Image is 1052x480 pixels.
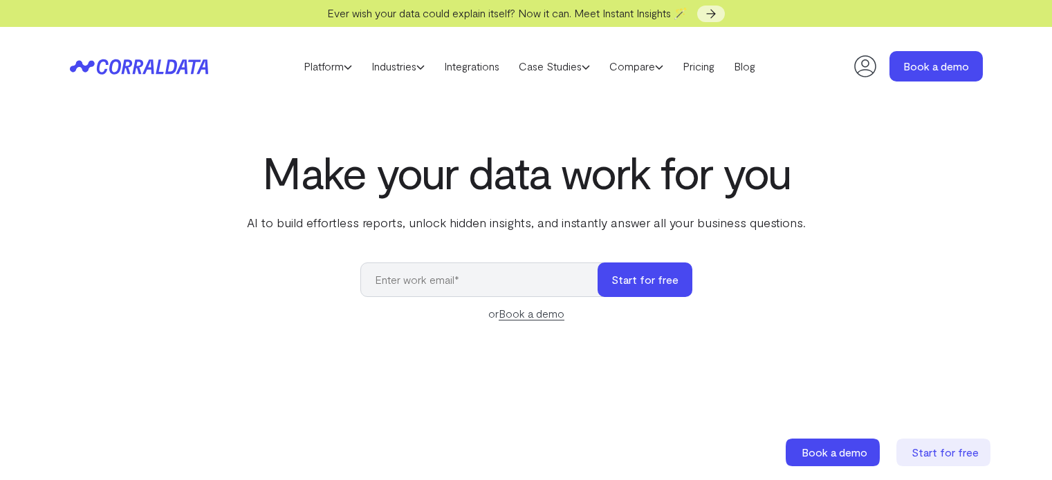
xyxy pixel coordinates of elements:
a: Blog [724,56,765,77]
a: Industries [362,56,434,77]
a: Start for free [896,439,993,466]
a: Book a demo [786,439,883,466]
span: Book a demo [802,445,867,459]
span: Start for free [912,445,979,459]
a: Book a demo [889,51,983,81]
p: AI to build effortless reports, unlock hidden insights, and instantly answer all your business qu... [244,213,809,231]
a: Case Studies [509,56,600,77]
a: Compare [600,56,673,77]
h1: Make your data work for you [244,147,809,197]
a: Integrations [434,56,509,77]
a: Platform [294,56,362,77]
input: Enter work email* [360,262,611,297]
a: Book a demo [499,307,564,320]
a: Pricing [673,56,724,77]
div: or [360,305,692,322]
span: Ever wish your data could explain itself? Now it can. Meet Instant Insights 🪄 [327,6,688,19]
button: Start for free [598,262,692,297]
